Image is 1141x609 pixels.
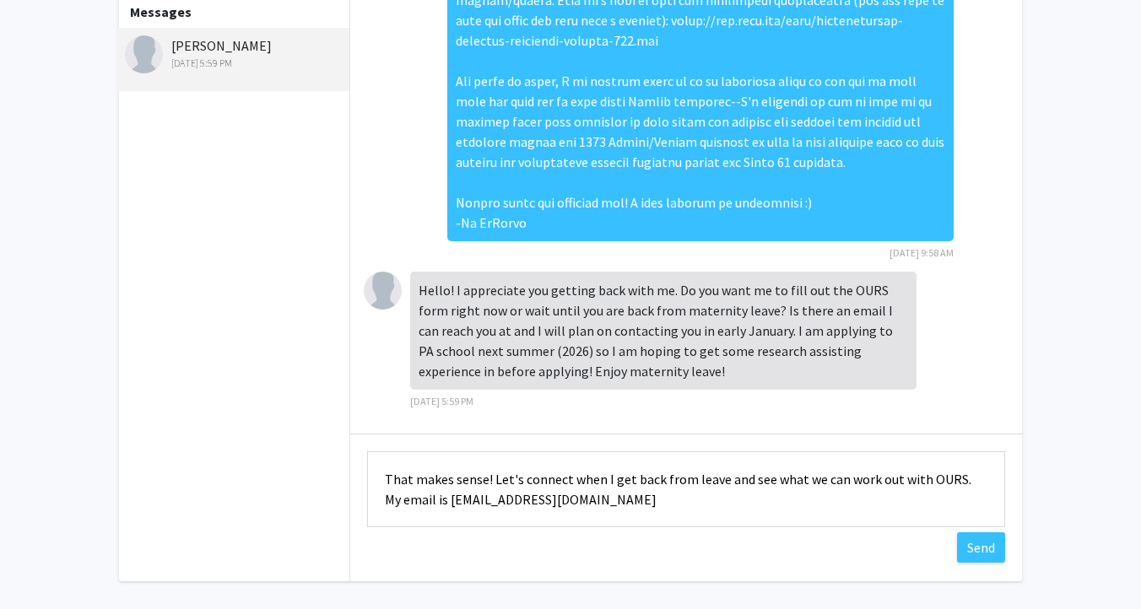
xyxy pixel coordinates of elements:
span: [DATE] 9:58 AM [890,246,954,259]
button: Send [957,532,1005,563]
iframe: Chat [13,533,72,596]
div: [PERSON_NAME] [125,35,345,71]
img: Katherine Herman [125,35,163,73]
b: Messages [130,3,192,20]
textarea: Message [367,451,1005,527]
div: Hello! I appreciate you getting back with me. Do you want me to fill out the OURS form right now ... [410,272,917,390]
div: [DATE] 5:59 PM [125,56,345,71]
span: [DATE] 5:59 PM [410,395,473,407]
img: Katherine Herman [364,272,402,310]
